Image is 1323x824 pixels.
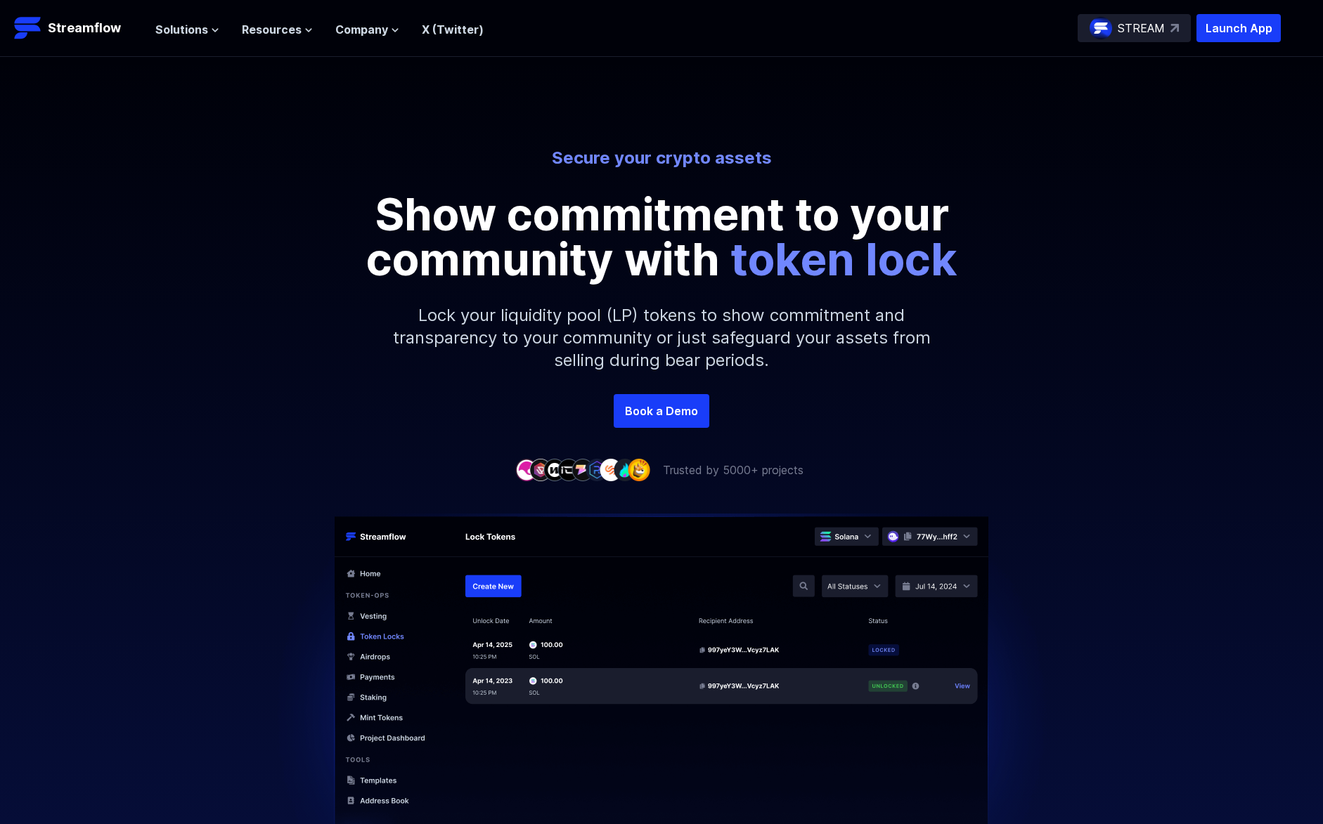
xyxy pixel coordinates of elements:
[242,21,302,38] span: Resources
[1170,24,1179,32] img: top-right-arrow.svg
[543,459,566,480] img: company-3
[628,459,650,480] img: company-9
[345,192,978,282] p: Show commitment to your community with
[359,282,964,394] p: Lock your liquidity pool (LP) tokens to show commitment and transparency to your community or jus...
[14,14,42,42] img: Streamflow Logo
[586,459,608,480] img: company-6
[1196,14,1281,42] button: Launch App
[155,21,208,38] span: Solutions
[614,459,636,480] img: company-8
[242,21,313,38] button: Resources
[557,459,580,480] img: company-4
[335,21,388,38] span: Company
[515,459,538,480] img: company-1
[730,232,957,286] span: token lock
[14,14,141,42] a: Streamflow
[614,394,709,428] a: Book a Demo
[48,18,121,38] p: Streamflow
[1090,17,1112,39] img: streamflow-logo-circle.png
[422,22,484,37] a: X (Twitter)
[155,21,219,38] button: Solutions
[572,459,594,480] img: company-5
[1078,14,1191,42] a: STREAM
[335,21,399,38] button: Company
[600,459,622,480] img: company-7
[663,462,804,478] p: Trusted by 5000+ projects
[529,459,552,480] img: company-2
[272,147,1051,169] p: Secure your crypto assets
[1118,20,1165,37] p: STREAM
